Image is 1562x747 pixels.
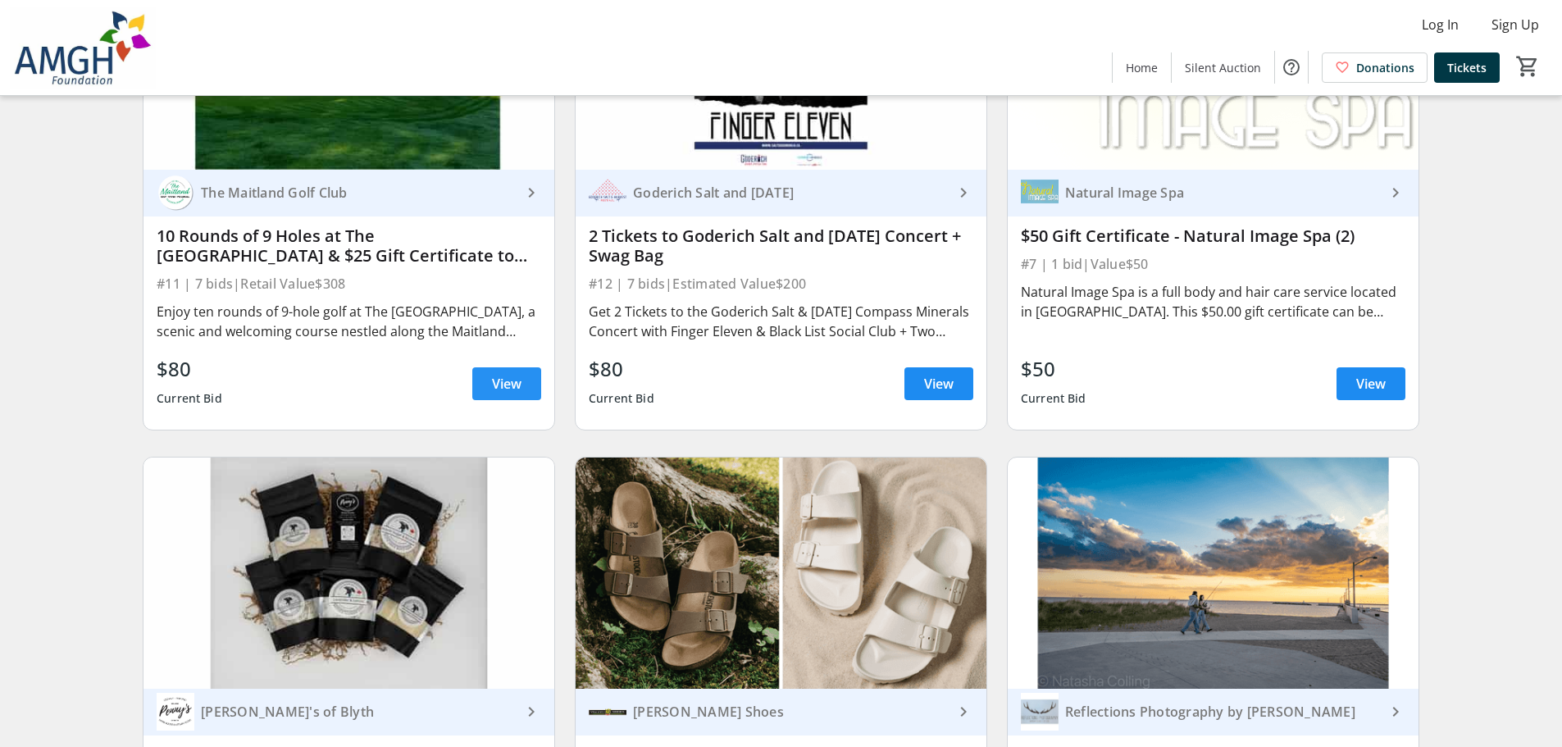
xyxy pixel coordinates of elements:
[1021,384,1086,413] div: Current Bid
[1356,374,1386,394] span: View
[1172,52,1274,83] a: Silent Auction
[521,183,541,203] mat-icon: keyboard_arrow_right
[157,354,222,384] div: $80
[1059,184,1386,201] div: Natural Image Spa
[1513,52,1542,81] button: Cart
[1275,51,1308,84] button: Help
[1185,59,1261,76] span: Silent Auction
[1021,693,1059,731] img: Reflections Photography by Natasha Colling
[1409,11,1472,38] button: Log In
[1322,52,1428,83] a: Donations
[1008,458,1419,689] img: 45 Minute Mini Photoshoot - Reflections Photography by Natasha
[1008,689,1419,736] a: Reflections Photography by Natasha CollingReflections Photography by [PERSON_NAME]
[157,384,222,413] div: Current Bid
[143,689,554,736] a: Penny's of Blyth[PERSON_NAME]'s of Blyth
[1422,15,1459,34] span: Log In
[1021,282,1405,321] div: Natural Image Spa is a full body and hair care service located in [GEOGRAPHIC_DATA]. This $50.00 ...
[589,174,626,212] img: Goderich Salt and Harvest Festival
[1021,354,1086,384] div: $50
[1008,170,1419,216] a: Natural Image SpaNatural Image Spa
[626,184,954,201] div: Goderich Salt and [DATE]
[589,302,973,341] div: Get 2 Tickets to the Goderich Salt & [DATE] Compass Minerals Concert with Finger Eleven & Black L...
[194,184,521,201] div: The Maitland Golf Club
[589,272,973,295] div: #12 | 7 bids | Estimated Value $200
[626,704,954,720] div: [PERSON_NAME] Shoes
[589,226,973,266] div: 2 Tickets to Goderich Salt and [DATE] Concert + Swag Bag
[157,272,541,295] div: #11 | 7 bids | Retail Value $308
[492,374,521,394] span: View
[143,458,554,689] img: Lake Huron Sea Salt Package & Gift Certificate
[1356,59,1414,76] span: Donations
[157,693,194,731] img: Penny's of Blyth
[576,458,986,689] img: 2 Pair of BirkenStock Sandals - Wuerth Shoes
[521,702,541,722] mat-icon: keyboard_arrow_right
[1478,11,1552,38] button: Sign Up
[589,384,654,413] div: Current Bid
[10,7,156,89] img: Alexandra Marine & General Hospital Foundation's Logo
[1491,15,1539,34] span: Sign Up
[472,367,541,400] a: View
[589,354,654,384] div: $80
[954,183,973,203] mat-icon: keyboard_arrow_right
[157,174,194,212] img: The Maitland Golf Club
[1337,367,1405,400] a: View
[904,367,973,400] a: View
[1447,59,1487,76] span: Tickets
[1126,59,1158,76] span: Home
[1059,704,1386,720] div: Reflections Photography by [PERSON_NAME]
[576,689,986,736] a: Wuerth Shoes[PERSON_NAME] Shoes
[1434,52,1500,83] a: Tickets
[576,170,986,216] a: Goderich Salt and Harvest FestivalGoderich Salt and [DATE]
[589,693,626,731] img: Wuerth Shoes
[1021,174,1059,212] img: Natural Image Spa
[143,170,554,216] a: The Maitland Golf ClubThe Maitland Golf Club
[1113,52,1171,83] a: Home
[1021,253,1405,276] div: #7 | 1 bid | Value $50
[954,702,973,722] mat-icon: keyboard_arrow_right
[157,226,541,266] div: 10 Rounds of 9 Holes at The [GEOGRAPHIC_DATA] & $25 Gift Certificate to River Run Restaurant
[194,704,521,720] div: [PERSON_NAME]'s of Blyth
[924,374,954,394] span: View
[1386,702,1405,722] mat-icon: keyboard_arrow_right
[157,302,541,341] div: Enjoy ten rounds of 9-hole golf at The [GEOGRAPHIC_DATA], a scenic and welcoming course nestled a...
[1021,226,1405,246] div: $50 Gift Certificate - Natural Image Spa (2)
[1386,183,1405,203] mat-icon: keyboard_arrow_right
